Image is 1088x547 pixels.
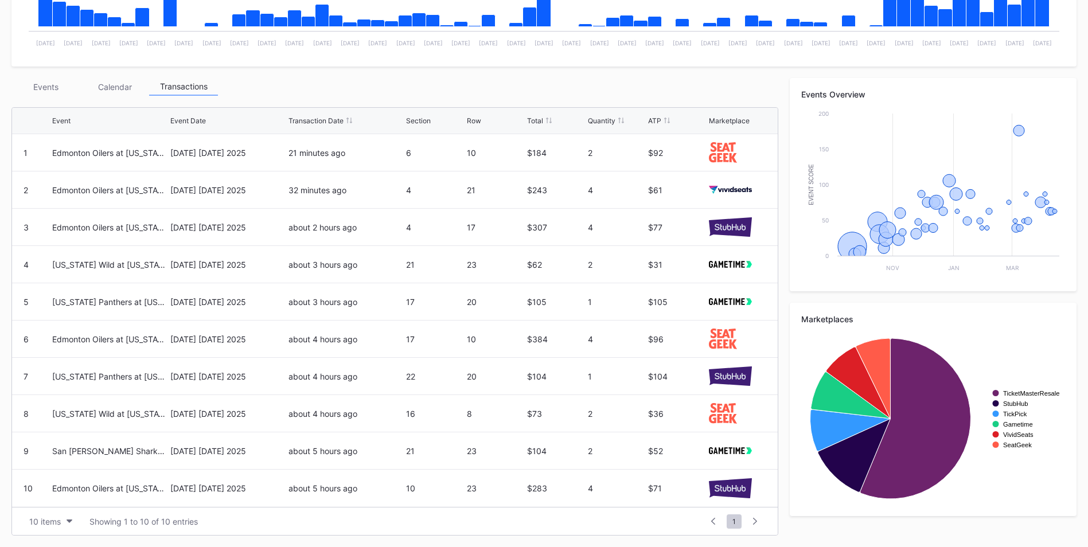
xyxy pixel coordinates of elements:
[24,260,29,269] div: 4
[288,185,404,195] div: 32 minutes ago
[950,40,969,46] text: [DATE]
[588,260,645,269] div: 2
[406,334,463,344] div: 17
[562,40,581,46] text: [DATE]
[590,40,609,46] text: [DATE]
[52,372,167,381] div: [US_STATE] Panthers at [US_STATE] Devils
[1006,264,1019,271] text: Mar
[648,297,705,307] div: $105
[527,409,584,419] div: $73
[588,334,645,344] div: 4
[24,409,29,419] div: 8
[507,40,526,46] text: [DATE]
[230,40,249,46] text: [DATE]
[92,40,111,46] text: [DATE]
[709,366,752,386] img: stubHub.svg
[170,185,286,195] div: [DATE] [DATE] 2025
[648,334,705,344] div: $96
[406,372,463,381] div: 22
[801,314,1065,324] div: Marketplaces
[808,164,814,205] text: Event Score
[467,446,524,456] div: 23
[52,334,167,344] div: Edmonton Oilers at [US_STATE] Devils
[288,116,344,125] div: Transaction Date
[709,298,752,305] img: gametime.svg
[825,252,829,259] text: 0
[406,222,463,232] div: 4
[202,40,221,46] text: [DATE]
[588,297,645,307] div: 1
[406,148,463,158] div: 6
[285,40,304,46] text: [DATE]
[24,222,29,232] div: 3
[52,116,71,125] div: Event
[673,40,692,46] text: [DATE]
[1003,421,1033,428] text: Gametime
[709,478,752,498] img: stubHub.svg
[424,40,443,46] text: [DATE]
[288,297,404,307] div: about 3 hours ago
[288,222,404,232] div: about 2 hours ago
[527,116,543,125] div: Total
[29,517,61,526] div: 10 items
[170,446,286,456] div: [DATE] [DATE] 2025
[535,40,553,46] text: [DATE]
[52,222,167,232] div: Edmonton Oilers at [US_STATE] Devils
[1003,441,1032,448] text: SeatGeek
[89,517,198,526] div: Showing 1 to 10 of 10 entries
[406,185,463,195] div: 4
[24,334,29,344] div: 6
[288,260,404,269] div: about 3 hours ago
[170,260,286,269] div: [DATE] [DATE] 2025
[341,40,360,46] text: [DATE]
[728,40,747,46] text: [DATE]
[24,372,28,381] div: 7
[467,260,524,269] div: 23
[467,409,524,419] div: 8
[406,409,463,419] div: 16
[756,40,775,46] text: [DATE]
[727,514,742,529] span: 1
[467,483,524,493] div: 23
[645,40,664,46] text: [DATE]
[648,185,705,195] div: $61
[451,40,470,46] text: [DATE]
[588,483,645,493] div: 4
[313,40,332,46] text: [DATE]
[64,40,83,46] text: [DATE]
[288,148,404,158] div: 21 minutes ago
[709,142,737,162] img: seatGeek.svg
[80,78,149,96] div: Calendar
[467,148,524,158] div: 10
[52,148,167,158] div: Edmonton Oilers at [US_STATE] Devils
[11,78,80,96] div: Events
[819,146,829,153] text: 150
[701,40,720,46] text: [DATE]
[1003,431,1034,438] text: VividSeats
[368,40,387,46] text: [DATE]
[588,409,645,419] div: 2
[24,297,29,307] div: 5
[467,297,524,307] div: 20
[406,297,463,307] div: 17
[709,329,737,349] img: seatGeek.svg
[977,40,996,46] text: [DATE]
[170,148,286,158] div: [DATE] [DATE] 2025
[801,89,1065,99] div: Events Overview
[147,40,166,46] text: [DATE]
[406,260,463,269] div: 21
[801,333,1065,505] svg: Chart title
[467,185,524,195] div: 21
[839,40,858,46] text: [DATE]
[527,260,584,269] div: $62
[527,483,584,493] div: $283
[288,446,404,456] div: about 5 hours ago
[24,514,78,529] button: 10 items
[288,334,404,344] div: about 4 hours ago
[648,260,705,269] div: $31
[801,108,1065,280] svg: Chart title
[709,261,752,268] img: gametime.svg
[52,483,167,493] div: Edmonton Oilers at [US_STATE] Devils
[948,264,960,271] text: Jan
[170,222,286,232] div: [DATE] [DATE] 2025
